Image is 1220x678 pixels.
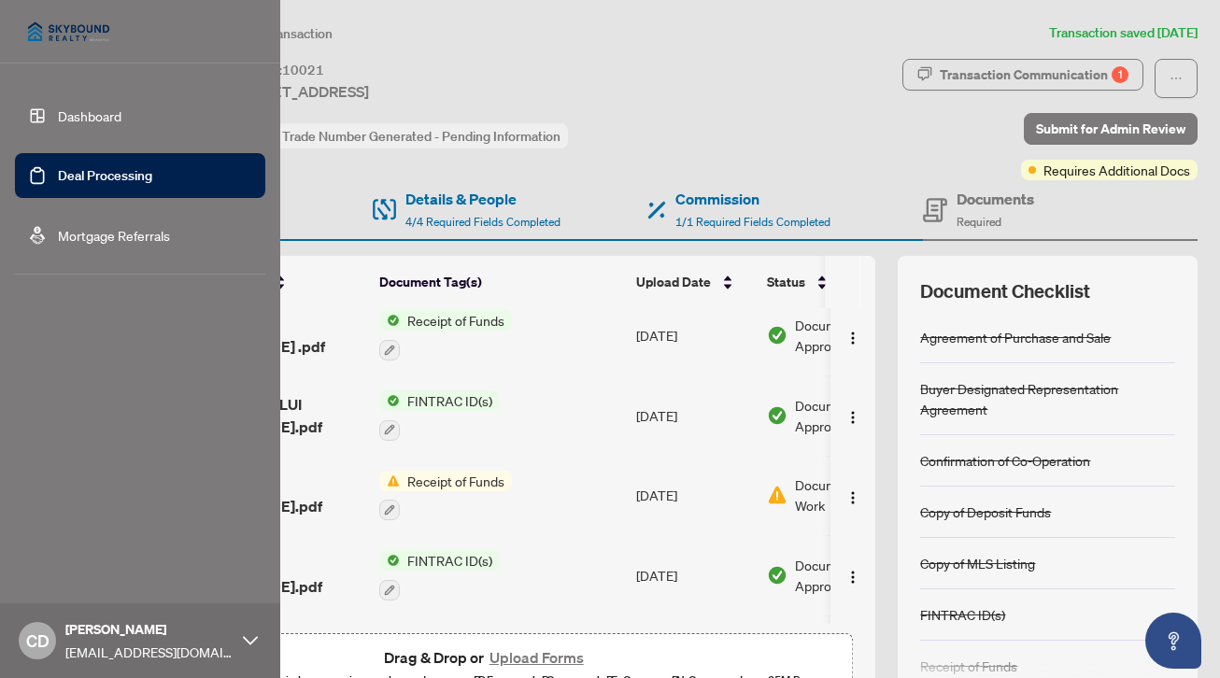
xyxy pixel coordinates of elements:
[957,215,1001,229] span: Required
[838,480,868,510] button: Logo
[405,188,560,210] h4: Details & People
[232,123,568,148] div: Status:
[629,535,759,615] td: [DATE]
[795,555,911,596] span: Document Approved
[65,642,234,662] span: [EMAIL_ADDRESS][DOMAIN_NAME]
[1145,613,1201,669] button: Open asap
[379,390,500,441] button: Status IconFINTRAC ID(s)
[902,59,1143,91] button: Transaction Communication1
[372,256,629,308] th: Document Tag(s)
[400,471,512,491] span: Receipt of Funds
[379,550,500,600] button: Status IconFINTRAC ID(s)
[379,550,400,571] img: Status Icon
[65,619,234,640] span: [PERSON_NAME]
[675,215,830,229] span: 1/1 Required Fields Completed
[920,604,1005,625] div: FINTRAC ID(s)
[795,474,911,516] span: Document Needs Work
[838,320,868,350] button: Logo
[629,256,759,308] th: Upload Date
[1024,113,1198,145] button: Submit for Admin Review
[629,375,759,456] td: [DATE]
[1112,66,1128,83] div: 1
[920,278,1090,304] span: Document Checklist
[379,471,512,521] button: Status IconReceipt of Funds
[920,450,1090,471] div: Confirmation of Co-Operation
[26,628,50,654] span: CD
[232,80,369,103] span: [STREET_ADDRESS]
[400,390,500,411] span: FINTRAC ID(s)
[920,327,1111,347] div: Agreement of Purchase and Sale
[282,128,560,145] span: Trade Number Generated - Pending Information
[920,553,1035,573] div: Copy of MLS Listing
[400,310,512,331] span: Receipt of Funds
[845,410,860,425] img: Logo
[1043,160,1190,180] span: Requires Additional Docs
[795,315,911,356] span: Document Approved
[384,645,589,670] span: Drag & Drop or
[795,395,911,436] span: Document Approved
[675,188,830,210] h4: Commission
[58,227,170,244] a: Mortgage Referrals
[845,490,860,505] img: Logo
[767,325,787,346] img: Document Status
[405,215,560,229] span: 4/4 Required Fields Completed
[1170,72,1183,85] span: ellipsis
[940,60,1128,90] div: Transaction Communication
[15,9,122,54] img: logo
[379,390,400,411] img: Status Icon
[629,295,759,375] td: [DATE]
[484,645,589,670] button: Upload Forms
[759,256,918,308] th: Status
[920,501,1051,522] div: Copy of Deposit Funds
[920,656,1017,676] div: Receipt of Funds
[767,272,805,292] span: Status
[282,62,324,78] span: 10021
[1049,22,1198,44] article: Transaction saved [DATE]
[379,310,512,360] button: Status IconReceipt of Funds
[767,405,787,426] img: Document Status
[233,25,333,42] span: View Transaction
[838,560,868,590] button: Logo
[58,167,152,184] a: Deal Processing
[845,570,860,585] img: Logo
[838,401,868,431] button: Logo
[379,471,400,491] img: Status Icon
[58,107,121,124] a: Dashboard
[379,310,400,331] img: Status Icon
[629,456,759,536] td: [DATE]
[400,550,500,571] span: FINTRAC ID(s)
[920,378,1175,419] div: Buyer Designated Representation Agreement
[767,485,787,505] img: Document Status
[767,565,787,586] img: Document Status
[636,272,711,292] span: Upload Date
[845,331,860,346] img: Logo
[1036,114,1185,144] span: Submit for Admin Review
[957,188,1034,210] h4: Documents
